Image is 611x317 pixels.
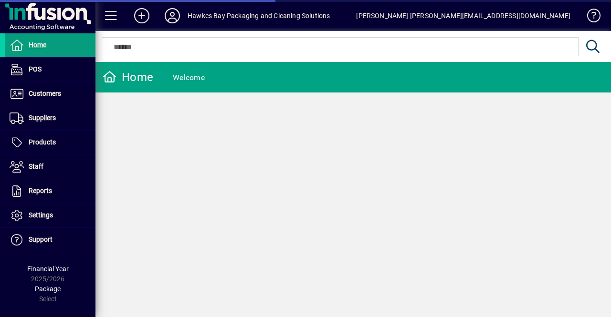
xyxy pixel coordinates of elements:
span: Package [35,285,61,293]
a: Products [5,131,95,154]
a: Settings [5,204,95,227]
a: Support [5,228,95,252]
span: Staff [29,163,43,170]
span: Products [29,138,56,146]
div: Hawkes Bay Packaging and Cleaning Solutions [188,8,330,23]
a: Suppliers [5,106,95,130]
a: Reports [5,179,95,203]
div: Home [103,70,153,85]
a: POS [5,58,95,82]
span: Home [29,41,46,49]
span: Reports [29,187,52,194]
span: Suppliers [29,114,56,122]
span: Financial Year [27,265,69,273]
button: Add [126,7,157,24]
span: POS [29,65,42,73]
button: Profile [157,7,188,24]
div: [PERSON_NAME] [PERSON_NAME][EMAIL_ADDRESS][DOMAIN_NAME] [356,8,570,23]
span: Customers [29,90,61,97]
span: Settings [29,211,53,219]
a: Staff [5,155,95,179]
a: Customers [5,82,95,106]
a: Knowledge Base [580,2,599,33]
span: Support [29,235,53,243]
div: Welcome [173,70,205,85]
